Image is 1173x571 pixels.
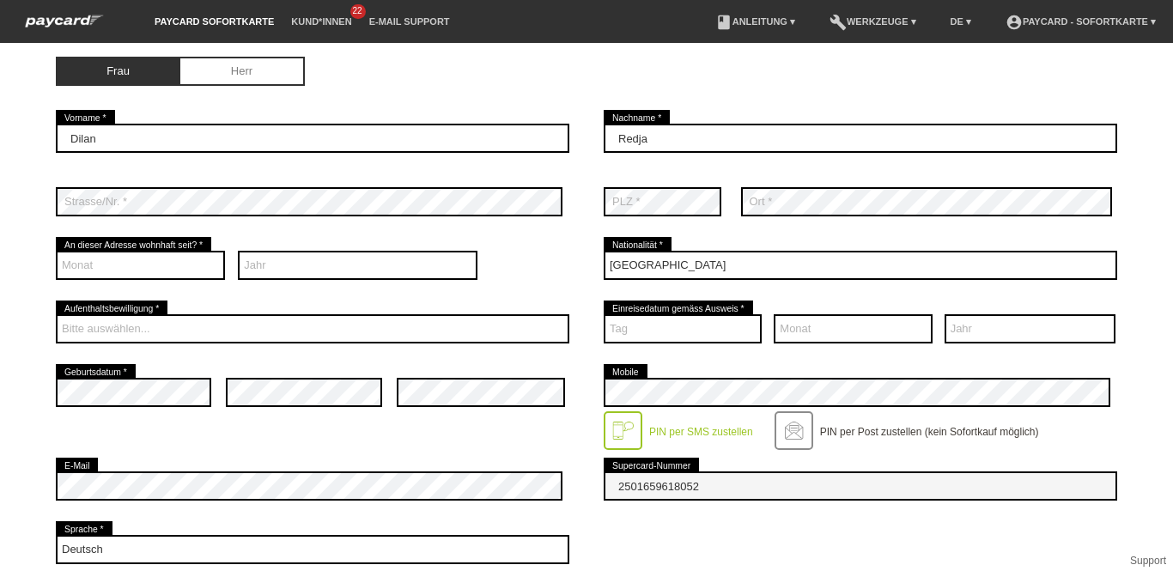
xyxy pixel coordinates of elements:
[17,12,112,30] img: paycard Sofortkarte
[715,14,732,31] i: book
[1130,555,1166,567] a: Support
[283,16,360,27] a: Kund*innen
[350,4,366,19] span: 22
[821,16,925,27] a: buildWerkzeuge ▾
[707,16,804,27] a: bookAnleitung ▾
[17,20,112,33] a: paycard Sofortkarte
[1006,14,1023,31] i: account_circle
[649,426,753,438] label: PIN per SMS zustellen
[830,14,847,31] i: build
[942,16,980,27] a: DE ▾
[997,16,1164,27] a: account_circlepaycard - Sofortkarte ▾
[820,426,1039,438] label: PIN per Post zustellen (kein Sofortkauf möglich)
[361,16,459,27] a: E-Mail Support
[146,16,283,27] a: paycard Sofortkarte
